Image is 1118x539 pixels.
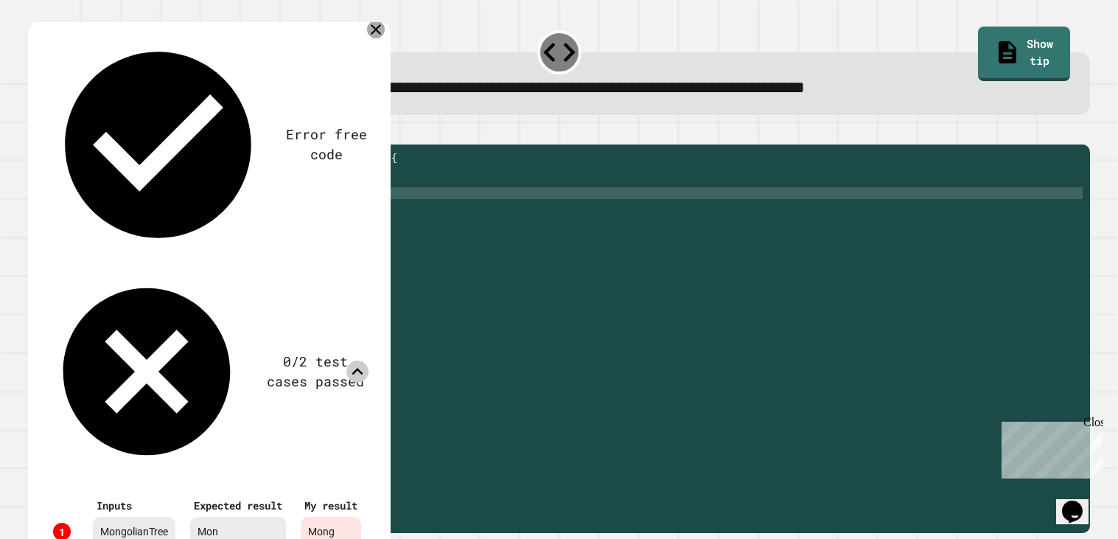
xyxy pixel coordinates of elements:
div: 0/2 test cases passed [262,352,368,392]
div: Inputs [97,498,172,513]
div: My result [304,498,357,513]
div: Expected result [194,498,282,513]
div: Chat with us now!Close [6,6,102,94]
iframe: chat widget [996,416,1103,479]
iframe: chat widget [1056,480,1103,524]
div: Error free code [284,125,368,165]
a: Show tip [978,27,1070,81]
